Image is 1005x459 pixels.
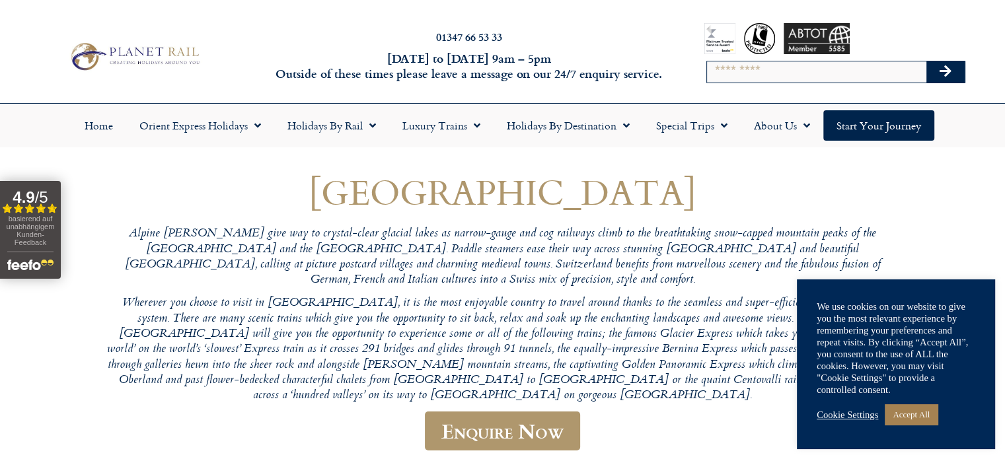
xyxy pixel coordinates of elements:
a: Cookie Settings [817,409,878,421]
a: Holidays by Rail [274,110,389,141]
img: Planet Rail Train Holidays Logo [65,40,203,73]
a: Luxury Trains [389,110,494,141]
a: Orient Express Holidays [126,110,274,141]
a: Accept All [885,404,938,425]
h6: [DATE] to [DATE] 9am – 5pm Outside of these times please leave a message on our 24/7 enquiry serv... [272,51,667,82]
p: Alpine [PERSON_NAME] give way to crystal-clear glacial lakes as narrow-gauge and cog railways cli... [106,227,899,288]
a: Holidays by Destination [494,110,643,141]
a: About Us [741,110,823,141]
a: Special Trips [643,110,741,141]
a: Enquire Now [425,411,580,450]
a: Home [71,110,126,141]
a: 01347 66 53 33 [436,29,502,44]
a: Start your Journey [823,110,934,141]
p: Wherever you choose to visit in [GEOGRAPHIC_DATA], it is the most enjoyable country to travel aro... [106,296,899,404]
nav: Menu [7,110,998,141]
div: We use cookies on our website to give you the most relevant experience by remembering your prefer... [817,300,975,396]
h1: [GEOGRAPHIC_DATA] [106,172,899,211]
button: Search [926,61,965,83]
